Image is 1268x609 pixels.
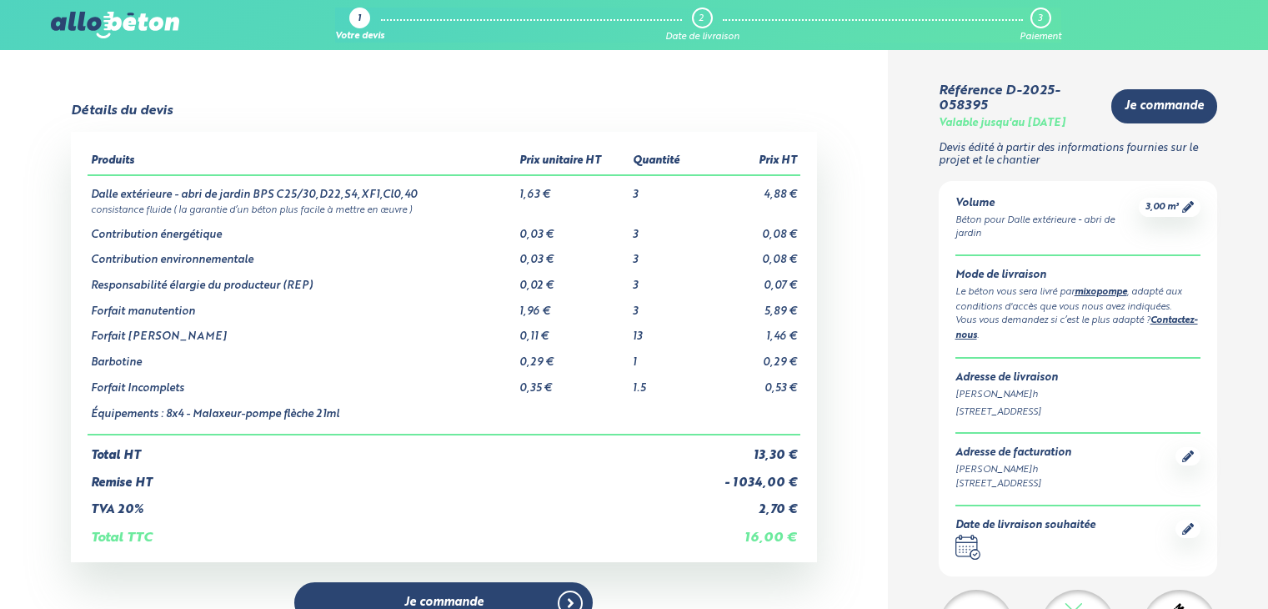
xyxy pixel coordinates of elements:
[629,267,698,293] td: 3
[88,395,515,435] td: Équipements : 8x4 - Malaxeur-pompe flèche 21ml
[516,344,629,370] td: 0,29 €
[698,490,799,517] td: 2,70 €
[629,241,698,267] td: 3
[88,344,515,370] td: Barbotine
[88,267,515,293] td: Responsabilité élargie du producteur (REP)
[665,8,739,43] a: 2 Date de livraison
[629,148,698,175] th: Quantité
[1125,99,1204,113] span: Je commande
[955,214,1140,242] div: Béton pour Dalle extérieure - abri de jardin
[698,318,799,344] td: 1,46 €
[88,463,698,491] td: Remise HT
[1120,544,1250,591] iframe: Help widget launcher
[955,372,1201,385] div: Adresse de livraison
[955,477,1071,491] div: [STREET_ADDRESS]
[335,32,384,43] div: Votre devis
[955,269,1201,282] div: Mode de livraison
[88,318,515,344] td: Forfait [PERSON_NAME]
[516,267,629,293] td: 0,02 €
[698,241,799,267] td: 0,08 €
[698,463,799,491] td: - 1 034,00 €
[698,435,799,463] td: 13,30 €
[939,83,1099,114] div: Référence D-2025-058395
[516,241,629,267] td: 0,03 €
[516,370,629,395] td: 0,35 €
[88,241,515,267] td: Contribution environnementale
[88,148,515,175] th: Produits
[88,293,515,319] td: Forfait manutention
[516,293,629,319] td: 1,96 €
[629,344,698,370] td: 1
[698,370,799,395] td: 0,53 €
[88,216,515,242] td: Contribution énergétique
[516,318,629,344] td: 0,11 €
[629,370,698,395] td: 1.5
[698,293,799,319] td: 5,89 €
[955,314,1201,344] div: Vous vous demandez si c’est le plus adapté ? .
[335,8,384,43] a: 1 Votre devis
[665,32,739,43] div: Date de livraison
[516,216,629,242] td: 0,03 €
[88,517,698,546] td: Total TTC
[1075,288,1127,297] a: mixopompe
[516,175,629,202] td: 1,63 €
[955,198,1140,210] div: Volume
[955,447,1071,460] div: Adresse de facturation
[88,490,698,517] td: TVA 20%
[939,143,1218,167] p: Devis édité à partir des informations fournies sur le projet et le chantier
[698,148,799,175] th: Prix HT
[698,344,799,370] td: 0,29 €
[698,216,799,242] td: 0,08 €
[358,14,361,25] div: 1
[698,267,799,293] td: 0,07 €
[1111,89,1217,123] a: Je commande
[629,175,698,202] td: 3
[699,13,704,24] div: 2
[88,202,799,216] td: consistance fluide ( la garantie d’un béton plus facile à mettre en œuvre )
[51,12,179,38] img: allobéton
[698,175,799,202] td: 4,88 €
[698,517,799,546] td: 16,00 €
[88,175,515,202] td: Dalle extérieure - abri de jardin BPS C25/30,D22,S4,XF1,Cl0,40
[1020,32,1061,43] div: Paiement
[1038,13,1042,24] div: 3
[88,370,515,395] td: Forfait Incomplets
[629,216,698,242] td: 3
[516,148,629,175] th: Prix unitaire HT
[88,435,698,463] td: Total HT
[955,520,1095,532] div: Date de livraison souhaitée
[1020,8,1061,43] a: 3 Paiement
[629,318,698,344] td: 13
[939,118,1065,130] div: Valable jusqu'au [DATE]
[955,388,1201,402] div: [PERSON_NAME]h
[629,293,698,319] td: 3
[71,103,173,118] div: Détails du devis
[955,405,1201,420] div: [STREET_ADDRESS]
[955,285,1201,315] div: Le béton vous sera livré par , adapté aux conditions d'accès que vous nous avez indiquées.
[955,463,1071,477] div: [PERSON_NAME]h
